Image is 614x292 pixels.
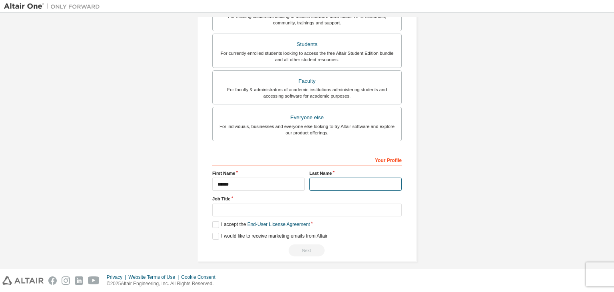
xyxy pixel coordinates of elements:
[75,276,83,285] img: linkedin.svg
[2,276,44,285] img: altair_logo.svg
[217,112,397,123] div: Everyone else
[247,222,310,227] a: End-User License Agreement
[48,276,57,285] img: facebook.svg
[217,50,397,63] div: For currently enrolled students looking to access the free Altair Student Edition bundle and all ...
[107,274,128,280] div: Privacy
[217,123,397,136] div: For individuals, businesses and everyone else looking to try Altair software and explore our prod...
[212,221,310,228] label: I accept the
[217,13,397,26] div: For existing customers looking to access software downloads, HPC resources, community, trainings ...
[128,274,181,280] div: Website Terms of Use
[212,153,402,166] div: Your Profile
[212,244,402,256] div: Read and acccept EULA to continue
[181,274,220,280] div: Cookie Consent
[4,2,104,10] img: Altair One
[107,280,220,287] p: © 2025 Altair Engineering, Inc. All Rights Reserved.
[62,276,70,285] img: instagram.svg
[217,86,397,99] div: For faculty & administrators of academic institutions administering students and accessing softwa...
[212,170,305,176] label: First Name
[88,276,100,285] img: youtube.svg
[309,170,402,176] label: Last Name
[217,39,397,50] div: Students
[212,233,327,240] label: I would like to receive marketing emails from Altair
[217,76,397,87] div: Faculty
[212,196,402,202] label: Job Title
